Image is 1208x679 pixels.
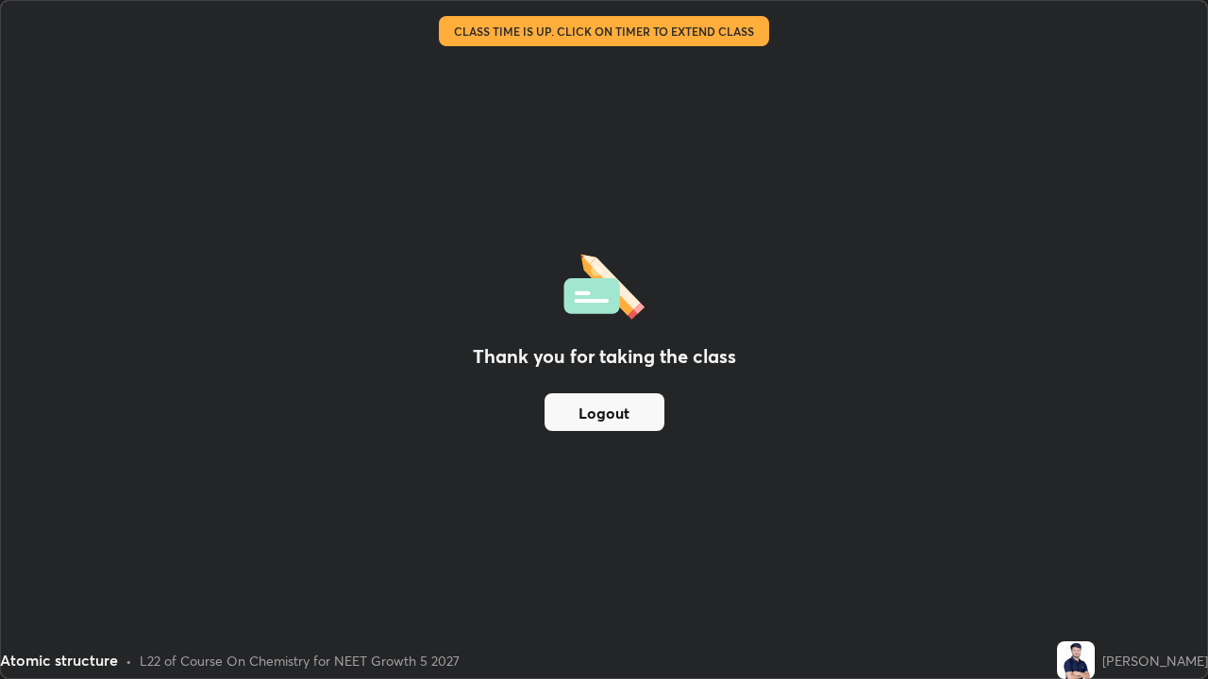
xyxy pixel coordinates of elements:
[563,248,645,320] img: offlineFeedback.1438e8b3.svg
[1102,651,1208,671] div: [PERSON_NAME]
[126,651,132,671] div: •
[140,651,460,671] div: L22 of Course On Chemistry for NEET Growth 5 2027
[1057,641,1095,679] img: b6b514b303f74ddc825c6b0aeaa9deff.jpg
[545,393,664,431] button: Logout
[473,342,736,371] h2: Thank you for taking the class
